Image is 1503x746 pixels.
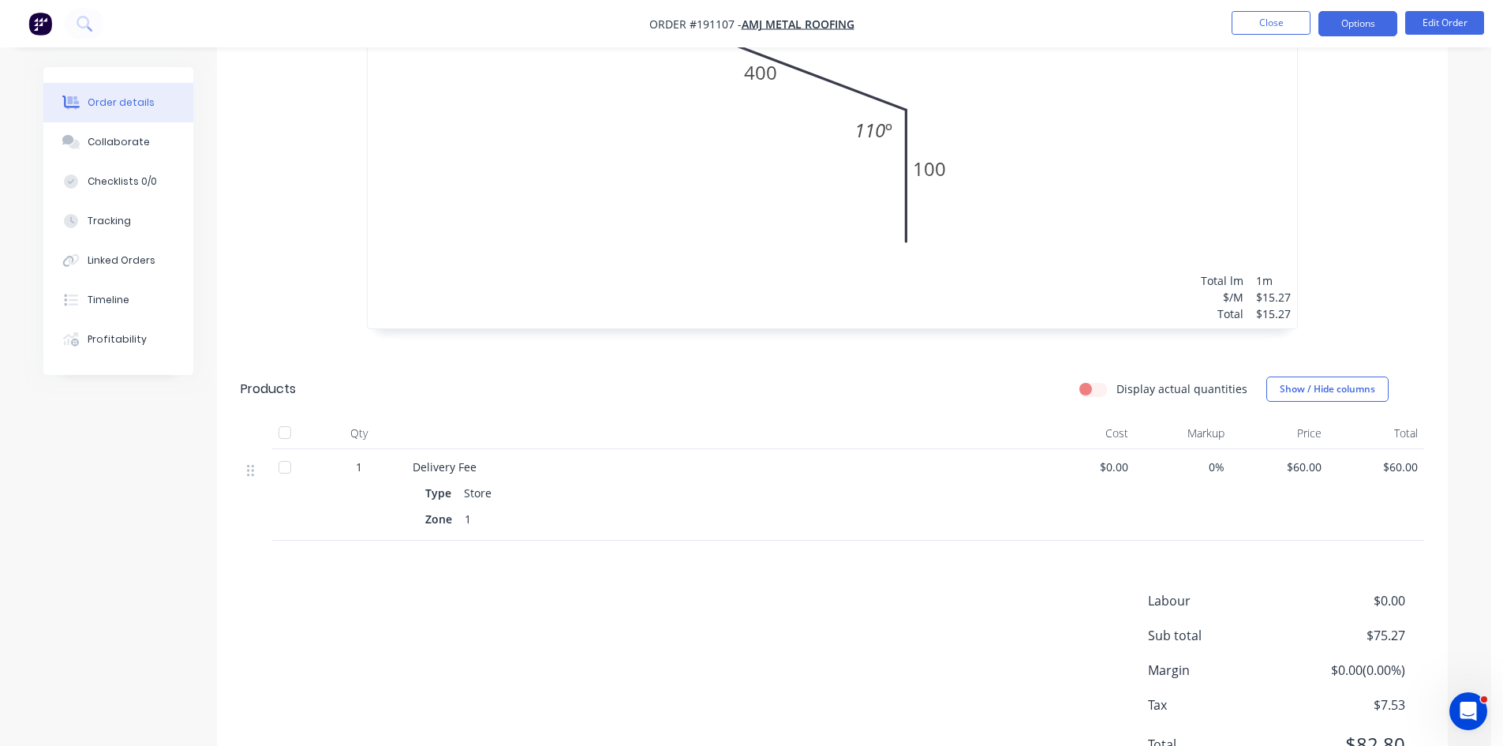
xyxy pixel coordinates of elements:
[28,12,52,36] img: Factory
[88,293,129,307] div: Timeline
[1044,459,1128,475] span: $0.00
[1148,626,1288,645] span: Sub total
[88,174,157,189] div: Checklists 0/0
[1288,591,1405,610] span: $0.00
[1256,306,1291,322] div: $15.27
[742,17,854,32] a: AMJ Metal Roofing
[425,508,458,530] div: Zone
[88,214,131,228] div: Tracking
[241,380,296,399] div: Products
[1237,459,1322,475] span: $60.00
[88,96,155,110] div: Order details
[1116,380,1247,397] label: Display actual quantities
[1288,695,1405,714] span: $7.53
[1201,272,1243,289] div: Total lm
[1288,661,1405,680] span: $0.00 ( 0.00 %)
[312,418,406,449] div: Qty
[1148,661,1288,680] span: Margin
[356,459,362,475] span: 1
[1148,591,1288,610] span: Labour
[1232,11,1310,35] button: Close
[1201,289,1243,306] div: $/M
[88,253,155,268] div: Linked Orders
[88,135,150,149] div: Collaborate
[43,83,193,122] button: Order details
[649,17,742,32] span: Order #191107 -
[43,241,193,280] button: Linked Orders
[1405,11,1484,35] button: Edit Order
[88,332,147,347] div: Profitability
[458,482,498,504] div: Store
[1328,418,1425,449] div: Total
[425,482,458,504] div: Type
[1148,695,1288,714] span: Tax
[1231,418,1328,449] div: Price
[43,280,193,320] button: Timeline
[43,162,193,201] button: Checklists 0/0
[43,320,193,359] button: Profitability
[458,508,477,530] div: 1
[1201,306,1243,322] div: Total
[413,459,477,474] span: Delivery Fee
[1135,418,1232,449] div: Markup
[43,122,193,162] button: Collaborate
[1449,692,1487,730] iframe: Intercom live chat
[1256,272,1291,289] div: 1m
[1334,459,1419,475] span: $60.00
[1141,459,1225,475] span: 0%
[1256,289,1291,306] div: $15.27
[1266,377,1389,402] button: Show / Hide columns
[1038,418,1135,449] div: Cost
[1288,626,1405,645] span: $75.27
[1318,11,1397,36] button: Options
[43,201,193,241] button: Tracking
